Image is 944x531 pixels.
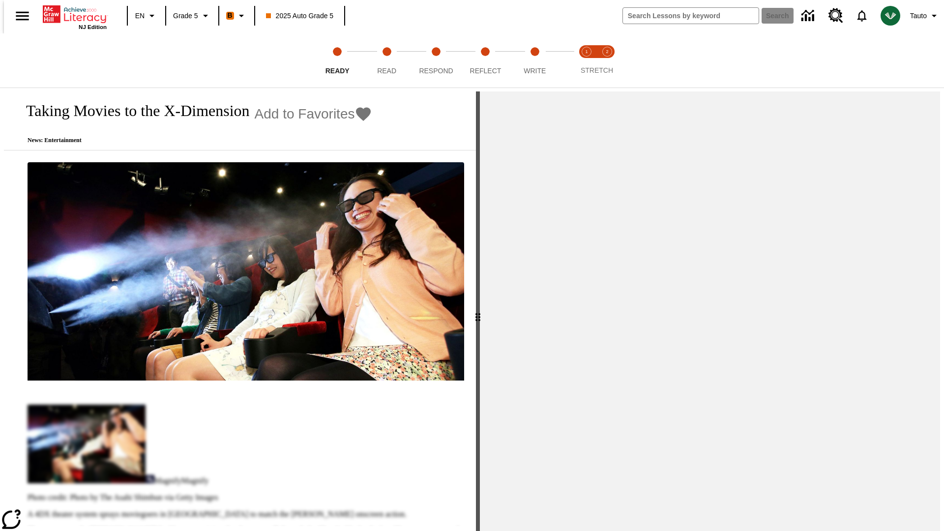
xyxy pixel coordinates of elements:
[593,33,621,88] button: Stretch Respond step 2 of 2
[457,33,514,88] button: Reflect step 4 of 5
[135,11,145,21] span: EN
[16,102,250,120] h1: Taking Movies to the X-Dimension
[823,2,849,29] a: Resource Center, Will open in new tab
[906,7,944,25] button: Profile/Settings
[28,162,464,381] img: Panel in front of the seats sprays water mist to the happy audience at a 4DX-equipped theater.
[506,33,563,88] button: Write step 5 of 5
[16,137,372,144] p: News: Entertainment
[875,3,906,29] button: Select a new avatar
[476,91,480,531] div: Press Enter or Spacebar and then press right and left arrow keys to move the slider
[79,24,107,30] span: NJ Edition
[222,7,251,25] button: Boost Class color is orange. Change class color
[581,66,613,74] span: STRETCH
[585,49,588,54] text: 1
[910,11,927,21] span: Tauto
[255,106,355,122] span: Add to Favorites
[8,1,37,30] button: Open side menu
[524,67,546,75] span: Write
[849,3,875,29] a: Notifications
[358,33,415,88] button: Read step 2 of 5
[325,67,350,75] span: Ready
[572,33,601,88] button: Stretch Read step 1 of 2
[173,11,198,21] span: Grade 5
[606,49,608,54] text: 2
[266,11,334,21] span: 2025 Auto Grade 5
[43,3,107,30] div: Home
[255,105,373,122] button: Add to Favorites - Taking Movies to the X-Dimension
[480,91,940,531] div: activity
[881,6,900,26] img: avatar image
[623,8,759,24] input: search field
[4,91,476,526] div: reading
[796,2,823,29] a: Data Center
[131,7,162,25] button: Language: EN, Select a language
[470,67,501,75] span: Reflect
[408,33,465,88] button: Respond step 3 of 5
[309,33,366,88] button: Ready step 1 of 5
[419,67,453,75] span: Respond
[169,7,215,25] button: Grade: Grade 5, Select a grade
[377,67,396,75] span: Read
[228,9,233,22] span: B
